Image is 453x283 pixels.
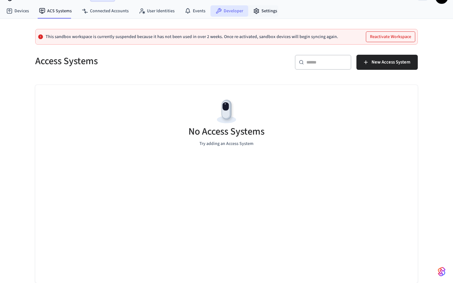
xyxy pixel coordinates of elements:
[35,55,223,68] h5: Access Systems
[372,58,410,66] span: New Access System
[366,32,415,42] button: Reactivate Workspace
[180,5,210,17] a: Events
[210,5,248,17] a: Developer
[77,5,134,17] a: Connected Accounts
[134,5,180,17] a: User Identities
[199,141,254,147] p: Try adding an Access System
[46,34,338,39] p: This sandbox workspace is currently suspended because it has not been used in over 2 weeks. Once ...
[34,5,77,17] a: ACS Systems
[356,55,418,70] button: New Access System
[188,125,265,138] h5: No Access Systems
[438,267,445,277] img: SeamLogoGradient.69752ec5.svg
[248,5,282,17] a: Settings
[212,97,241,126] img: Devices Empty State
[1,5,34,17] a: Devices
